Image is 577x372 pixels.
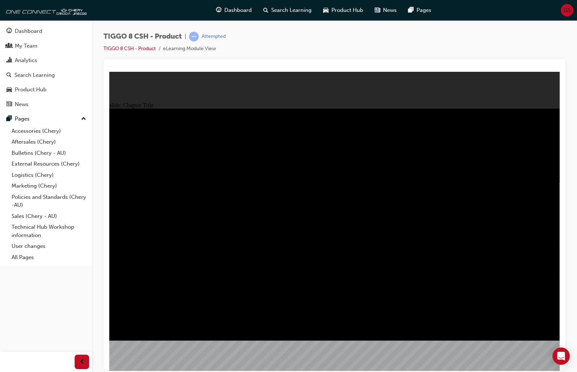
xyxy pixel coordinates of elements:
a: News [3,98,89,111]
a: news-iconNews [369,3,402,18]
a: User changes [9,241,89,252]
img: oneconnect [4,3,87,17]
a: Policies and Standards (Chery -AU) [9,192,89,211]
a: External Resources (Chery) [9,158,89,170]
div: Pages [15,115,30,123]
a: search-iconSearch Learning [257,3,317,18]
span: pages-icon [6,116,12,122]
span: TIGGO 8 CSH - Product [103,32,182,41]
a: Analytics [3,54,89,67]
span: up-icon [81,114,86,124]
button: GS [561,4,573,17]
div: Product Hub [15,86,47,94]
span: search-icon [263,6,268,15]
a: Bulletins (Chery - AU) [9,148,89,159]
a: car-iconProduct Hub [317,3,369,18]
span: people-icon [6,43,12,49]
div: Open Intercom Messenger [552,347,570,365]
span: Pages [417,6,431,14]
a: guage-iconDashboard [210,3,257,18]
span: car-icon [323,6,329,15]
a: Accessories (Chery) [9,126,89,137]
a: Product Hub [3,83,89,96]
a: Logistics (Chery) [9,170,89,181]
span: Search Learning [271,6,312,14]
span: Dashboard [224,6,252,14]
span: learningRecordVerb_ATTEMPT-icon [189,32,199,41]
span: guage-icon [216,6,221,15]
span: chart-icon [6,57,12,64]
span: GS [564,6,571,14]
button: DashboardMy TeamAnalyticsSearch LearningProduct HubNews [3,23,89,112]
a: Marketing (Chery) [9,180,89,192]
div: Analytics [15,56,37,65]
li: eLearning Module View [163,45,216,53]
span: prev-icon [79,358,85,367]
div: Attempted [202,33,226,40]
a: Dashboard [3,25,89,38]
span: news-icon [375,6,380,15]
span: pages-icon [408,6,414,15]
span: news-icon [6,101,12,108]
button: Pages [3,112,89,126]
a: Search Learning [3,69,89,82]
span: News [383,6,397,14]
div: Search Learning [14,71,55,79]
a: All Pages [9,252,89,263]
span: car-icon [6,87,12,93]
div: My Team [15,42,38,50]
a: Aftersales (Chery) [9,136,89,148]
div: News [15,100,28,109]
a: Sales (Chery - AU) [9,211,89,222]
a: TIGGO 8 CSH - Product [103,45,156,52]
span: search-icon [6,72,12,79]
span: guage-icon [6,28,12,35]
span: Product Hub [331,6,363,14]
a: Technical Hub Workshop information [9,222,89,241]
div: Dashboard [15,27,42,35]
a: My Team [3,39,89,53]
span: | [185,32,186,41]
a: pages-iconPages [402,3,437,18]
